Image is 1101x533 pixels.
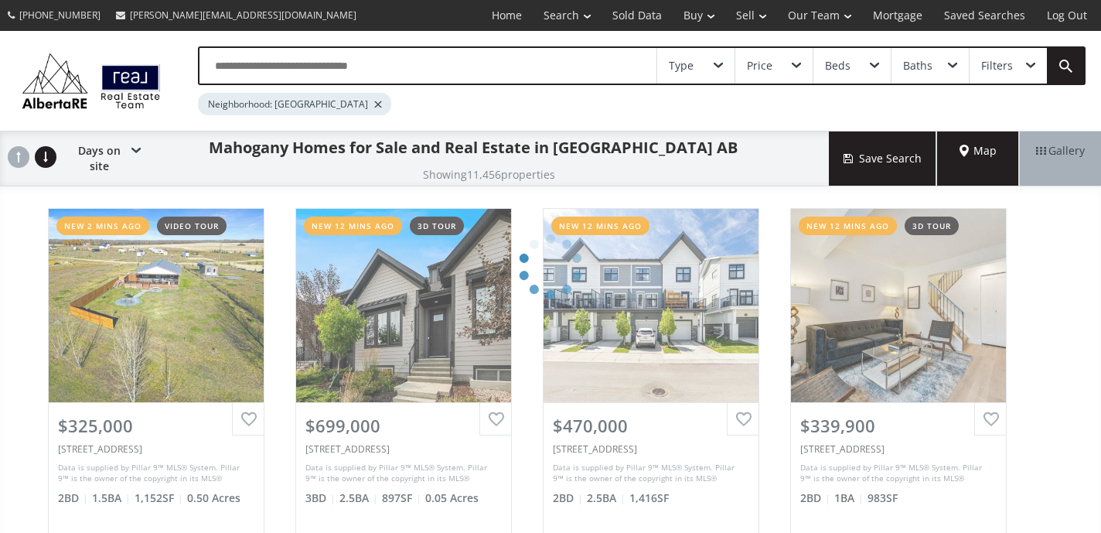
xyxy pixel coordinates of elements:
div: Neighborhood: [GEOGRAPHIC_DATA] [198,93,391,115]
h1: Mahogany Homes for Sale and Real Estate in [GEOGRAPHIC_DATA] AB [209,137,738,159]
button: Save Search [829,132,937,186]
div: Type [669,60,694,71]
h2: Showing 11,456 properties [423,169,555,180]
div: Filters [981,60,1013,71]
div: Beds [825,60,850,71]
div: Price [747,60,772,71]
a: [PERSON_NAME][EMAIL_ADDRESS][DOMAIN_NAME] [108,1,364,29]
span: Map [960,143,997,159]
img: Logo [15,50,167,113]
div: Days on site [62,132,141,186]
span: Gallery [1036,143,1085,159]
div: Map [937,132,1019,186]
div: Baths [903,60,932,71]
div: Gallery [1019,132,1101,186]
span: [PHONE_NUMBER] [19,9,101,22]
span: [PERSON_NAME][EMAIL_ADDRESS][DOMAIN_NAME] [130,9,356,22]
